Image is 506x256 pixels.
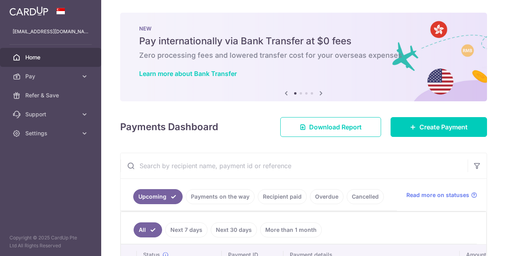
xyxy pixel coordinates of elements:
span: Home [25,53,77,61]
a: Read more on statuses [406,191,477,199]
span: Pay [25,72,77,80]
a: More than 1 month [260,222,322,237]
a: Payments on the way [186,189,255,204]
a: Overdue [310,189,344,204]
a: Upcoming [133,189,183,204]
h6: Zero processing fees and lowered transfer cost for your overseas expenses [139,51,468,60]
img: Bank transfer banner [120,13,487,101]
a: Recipient paid [258,189,307,204]
a: Learn more about Bank Transfer [139,70,237,78]
a: Next 7 days [165,222,208,237]
a: Next 30 days [211,222,257,237]
p: [EMAIL_ADDRESS][DOMAIN_NAME] [13,28,89,36]
h4: Payments Dashboard [120,120,218,134]
span: Support [25,110,77,118]
a: Create Payment [391,117,487,137]
span: Settings [25,129,77,137]
span: Create Payment [419,122,468,132]
a: All [134,222,162,237]
a: Download Report [280,117,381,137]
span: Download Report [309,122,362,132]
p: NEW [139,25,468,32]
a: Cancelled [347,189,384,204]
h5: Pay internationally via Bank Transfer at $0 fees [139,35,468,47]
input: Search by recipient name, payment id or reference [121,153,468,178]
span: Read more on statuses [406,191,469,199]
span: Refer & Save [25,91,77,99]
img: CardUp [9,6,48,16]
